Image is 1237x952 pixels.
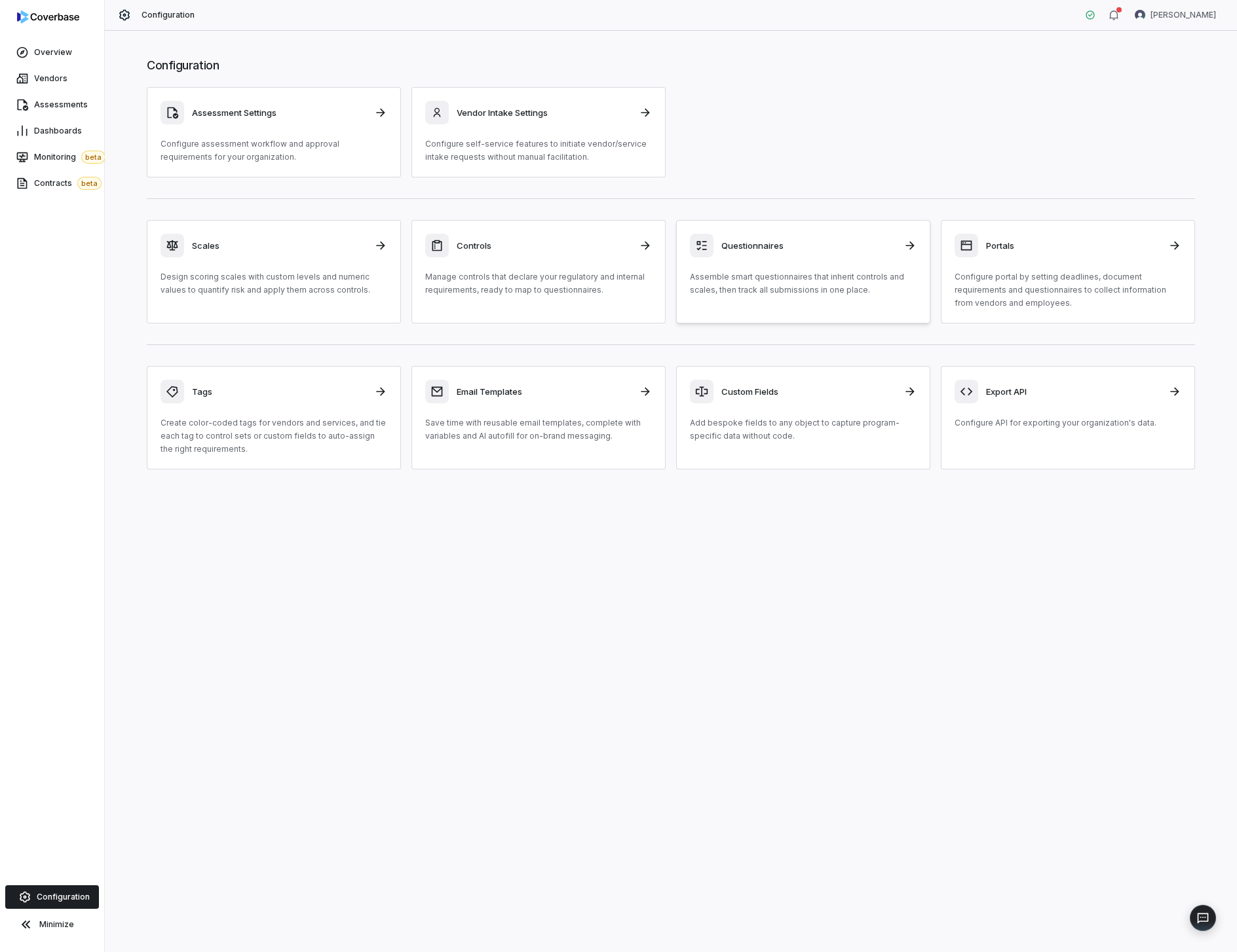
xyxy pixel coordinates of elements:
[457,107,631,119] h3: Vendor Intake Settings
[37,892,90,902] span: Configuration
[34,100,88,110] span: Assessments
[34,177,102,190] span: Contracts
[425,270,652,297] p: Manage controls that declare your regulatory and internal requirements, ready to map to questionn...
[3,93,102,117] a: Assessments
[161,137,387,164] p: Configure assessment workflow and approval requirements for your organization.
[425,416,652,443] p: Save time with reusable email templates, complete with variables and AI autofill for on-brand mes...
[721,386,896,397] h3: Custom Fields
[192,240,366,251] h3: Scales
[690,270,917,297] p: Assemble smart questionnaires that inherit controls and scales, then track all submissions in one...
[411,366,666,469] a: Email TemplatesSave time with reusable email templates, complete with variables and AI autofill f...
[457,386,631,397] h3: Email Templates
[411,87,666,177] a: Vendor Intake SettingsConfigure self-service features to initiate vendor/service intake requests ...
[676,366,930,469] a: Custom FieldsAdd bespoke fields to any object to capture program-specific data without code.
[34,126,82,136] span: Dashboards
[3,119,102,143] a: Dashboards
[147,220,401,323] a: ScalesDesign scoring scales with custom levels and numeric values to quantify risk and apply them...
[941,220,1195,323] a: PortalsConfigure portal by setting deadlines, document requirements and questionnaires to collect...
[986,386,1160,397] h3: Export API
[955,416,1181,430] p: Configure API for exporting your organization's data.
[3,41,102,64] a: Overview
[142,10,195,20] span: Configuration
[147,87,401,177] a: Assessment SettingsConfigure assessment workflow and approval requirements for your organization.
[81,151,105,164] span: beta
[941,366,1195,469] a: Export APIConfigure API for exporting your organization's data.
[5,911,99,938] button: Minimize
[39,919,74,930] span: Minimize
[986,240,1160,251] h3: Portals
[5,885,99,909] a: Configuration
[721,240,896,251] h3: Questionnaires
[17,10,79,24] img: logo-D7KZi-bG.svg
[77,177,102,190] span: beta
[3,145,102,169] a: Monitoringbeta
[192,107,366,119] h3: Assessment Settings
[34,151,105,164] span: Monitoring
[192,386,366,397] h3: Tags
[1127,5,1224,25] button: Amanda Pettenati avatar[PERSON_NAME]
[34,47,72,58] span: Overview
[161,416,387,456] p: Create color-coded tags for vendors and services, and tie each tag to control sets or custom fiel...
[161,270,387,297] p: Design scoring scales with custom levels and numeric values to quantify risk and apply them acros...
[1151,10,1216,20] span: [PERSON_NAME]
[3,67,102,90] a: Vendors
[690,416,917,443] p: Add bespoke fields to any object to capture program-specific data without code.
[955,270,1181,310] p: Configure portal by setting deadlines, document requirements and questionnaires to collect inform...
[34,73,67,84] span: Vendors
[147,366,401,469] a: TagsCreate color-coded tags for vendors and services, and tie each tag to control sets or custom ...
[676,220,930,323] a: QuestionnairesAssemble smart questionnaires that inherit controls and scales, then track all subm...
[147,57,1195,74] h1: Configuration
[1135,10,1145,20] img: Amanda Pettenati avatar
[411,220,666,323] a: ControlsManage controls that declare your regulatory and internal requirements, ready to map to q...
[457,240,631,251] h3: Controls
[425,137,652,164] p: Configure self-service features to initiate vendor/service intake requests without manual facilit...
[3,172,102,195] a: Contractsbeta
